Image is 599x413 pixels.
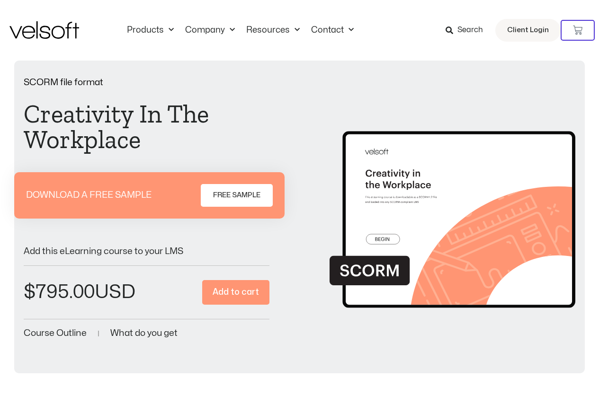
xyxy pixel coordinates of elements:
[330,102,575,316] img: Second Product Image
[24,78,269,87] p: SCORM file format
[121,25,359,35] nav: Menu
[457,24,483,36] span: Search
[110,329,178,338] a: What do you get
[24,283,36,301] span: $
[121,25,179,35] a: ProductsMenu Toggle
[24,283,95,301] bdi: 795.00
[507,24,549,36] span: Client Login
[495,19,561,42] a: Client Login
[202,280,269,305] button: Add to cart
[24,101,269,152] h1: Creativity In The Workplace
[24,247,269,256] p: Add this eLearning course to your LMS
[305,25,359,35] a: ContactMenu Toggle
[213,190,260,201] span: FREE SAMPLE
[201,184,273,207] a: FREE SAMPLE
[9,21,79,39] img: Velsoft Training Materials
[24,329,87,338] a: Course Outline
[446,22,490,38] a: Search
[26,191,152,200] p: DOWNLOAD A FREE SAMPLE
[179,25,241,35] a: CompanyMenu Toggle
[241,25,305,35] a: ResourcesMenu Toggle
